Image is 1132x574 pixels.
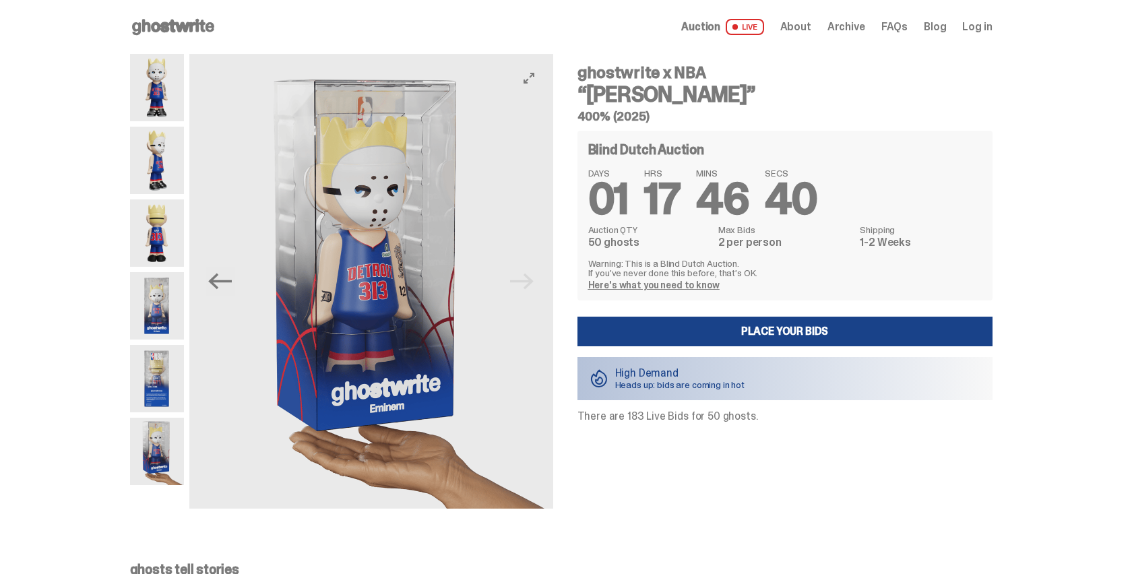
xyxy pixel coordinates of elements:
[765,171,817,227] span: 40
[962,22,992,32] a: Log in
[577,65,993,81] h4: ghostwrite x NBA
[726,19,764,35] span: LIVE
[615,380,745,389] p: Heads up: bids are coming in hot
[588,237,710,248] dd: 50 ghosts
[924,22,946,32] a: Blog
[588,259,982,278] p: Warning: This is a Blind Dutch Auction. If you’ve never done this before, that’s OK.
[588,171,629,227] span: 01
[696,171,749,227] span: 46
[130,272,184,340] img: Eminem_NBA_400_12.png
[681,19,763,35] a: Auction LIVE
[189,54,553,509] img: eminem%20scale.png
[881,22,908,32] a: FAQs
[860,237,981,248] dd: 1-2 Weeks
[718,225,852,234] dt: Max Bids
[130,418,184,485] img: eminem%20scale.png
[130,54,184,121] img: Copy%20of%20Eminem_NBA_400_1.png
[206,267,235,296] button: Previous
[577,84,993,105] h3: “[PERSON_NAME]”
[860,225,981,234] dt: Shipping
[644,168,680,178] span: HRS
[130,345,184,412] img: Eminem_NBA_400_13.png
[588,279,720,291] a: Here's what you need to know
[588,225,710,234] dt: Auction QTY
[765,168,817,178] span: SECS
[577,110,993,123] h5: 400% (2025)
[521,70,537,86] button: View full-screen
[827,22,865,32] a: Archive
[588,143,704,156] h4: Blind Dutch Auction
[718,237,852,248] dd: 2 per person
[615,368,745,379] p: High Demand
[644,171,680,227] span: 17
[130,127,184,194] img: Copy%20of%20Eminem_NBA_400_3.png
[577,411,993,422] p: There are 183 Live Bids for 50 ghosts.
[588,168,629,178] span: DAYS
[696,168,749,178] span: MINS
[577,317,993,346] a: Place your Bids
[130,199,184,267] img: Copy%20of%20Eminem_NBA_400_6.png
[780,22,811,32] a: About
[681,22,720,32] span: Auction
